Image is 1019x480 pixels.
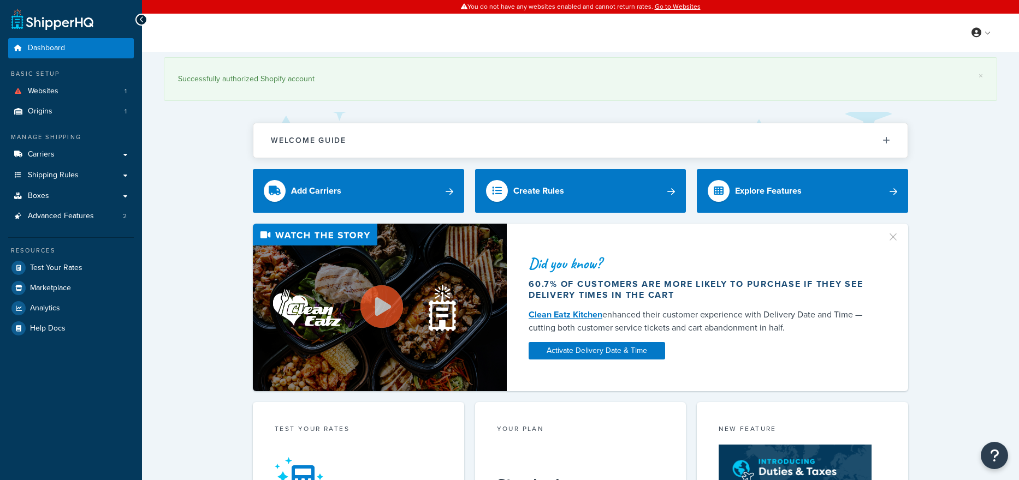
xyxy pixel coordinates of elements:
[529,342,665,359] a: Activate Delivery Date & Time
[8,38,134,58] a: Dashboard
[979,71,983,80] a: ×
[8,186,134,206] a: Boxes
[125,87,127,96] span: 1
[28,87,58,96] span: Websites
[8,165,134,185] a: Shipping Rules
[8,206,134,226] li: Advanced Features
[8,206,134,226] a: Advanced Features2
[529,308,602,321] a: Clean Eatz Kitchen
[8,298,134,318] a: Analytics
[529,279,874,301] div: 60.7% of customers are more likely to purchase if they see delivery times in the cart
[125,107,127,116] span: 1
[8,101,134,122] a: Origins1
[28,44,65,53] span: Dashboard
[8,319,134,338] a: Help Docs
[497,424,665,436] div: Your Plan
[8,69,134,79] div: Basic Setup
[529,256,874,271] div: Did you know?
[8,278,134,298] a: Marketplace
[8,246,134,255] div: Resources
[981,442,1008,469] button: Open Resource Center
[8,101,134,122] li: Origins
[30,284,71,293] span: Marketplace
[28,107,52,116] span: Origins
[291,183,341,199] div: Add Carriers
[271,136,346,145] h2: Welcome Guide
[697,169,908,213] a: Explore Features
[655,2,701,11] a: Go to Websites
[529,308,874,334] div: enhanced their customer experience with Delivery Date and Time — cutting both customer service ti...
[735,183,802,199] div: Explore Features
[30,304,60,313] span: Analytics
[8,81,134,101] a: Websites1
[28,171,79,180] span: Shipping Rules
[275,424,442,436] div: Test your rates
[8,133,134,142] div: Manage Shipping
[719,424,886,436] div: New Feature
[123,212,127,221] span: 2
[513,183,564,199] div: Create Rules
[253,123,908,158] button: Welcome Guide
[28,150,55,159] span: Carriers
[253,224,507,391] img: Video thumbnail
[30,324,66,333] span: Help Docs
[28,191,49,201] span: Boxes
[475,169,686,213] a: Create Rules
[8,145,134,165] a: Carriers
[8,258,134,278] a: Test Your Rates
[30,263,82,273] span: Test Your Rates
[28,212,94,221] span: Advanced Features
[253,169,464,213] a: Add Carriers
[178,71,983,87] div: Successfully authorized Shopify account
